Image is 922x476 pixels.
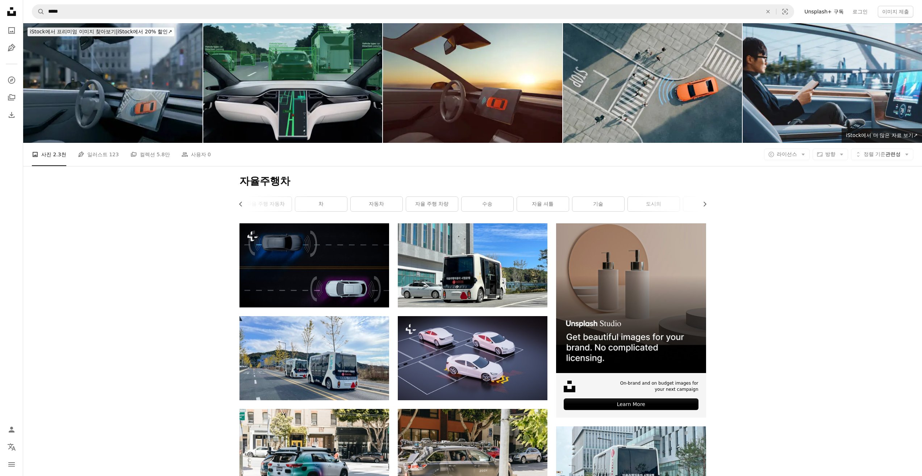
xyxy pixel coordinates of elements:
[556,223,706,418] a: On-brand and on budget images for your next campaignLearn More
[351,197,402,211] a: 자동차
[4,90,19,105] a: 컬렉션
[776,5,794,18] button: 시각적 검색
[743,23,922,143] img: 미래지향적인 개념: 자율 주행 제로 배기가스 자동차에 앉아있는 동안 안경 읽기 노트북과 증강 현실 화면에서 뉴스를 시청하는 잘생긴 세련된 일본 사업가.
[842,128,922,143] a: iStock에서 더 많은 자료 보기↗
[239,455,389,462] a: 거리에 앉아있는 차
[564,398,698,410] div: Learn More
[825,151,835,157] span: 방향
[572,197,624,211] a: 기술
[406,197,458,211] a: 자율 주행 차량
[208,150,211,158] span: 0
[383,23,562,143] img: 무인 혁명: 럭셔리한 기술 중심의 자동차 인테리어
[800,6,848,17] a: Unsplash+ 구독
[556,223,706,373] img: file-1715714113747-b8b0561c490eimage
[4,457,19,472] button: 메뉴
[295,197,347,211] a: 차
[683,197,735,211] a: 기동성
[130,143,170,166] a: 컬렉션 5.8만
[239,223,389,307] img: 도로를 달리는 자동차의 조감도
[239,175,706,188] h1: 자율주행차
[462,197,513,211] a: 수송
[628,197,680,211] a: 도시의
[564,381,575,392] img: file-1631678316303-ed18b8b5cb9cimage
[239,197,247,211] button: 목록을 왼쪽으로 스크롤
[813,149,848,160] button: 방향
[109,150,119,158] span: 123
[848,6,872,17] a: 로그인
[239,316,389,400] img: 도로 위의 버스
[878,6,913,17] button: 이미지 제출
[556,465,706,471] a: 거리를 운전하는 버스
[4,41,19,55] a: 일러스트
[30,29,172,34] span: iStock에서 20% 할인 ↗
[4,73,19,87] a: 탐색
[23,23,203,143] img: 도시 주행의 재정의: 미래형 자율주행 자동차의 내부
[864,151,885,157] span: 정렬 기준
[864,151,901,158] span: 관련성
[616,380,698,393] span: On-brand and on budget images for your next campaign
[846,132,918,138] span: iStock에서 더 많은 자료 보기 ↗
[764,149,810,160] button: 라이선스
[4,23,19,38] a: 사진
[240,197,292,211] a: 자율 주행 자동차
[239,355,389,361] a: 도로 위의 버스
[182,143,211,166] a: 사용자 0
[239,262,389,268] a: 도로를 달리는 자동차의 조감도
[398,316,547,400] img: 주차장에 주차된 세 대의 흰색 차량 그룹
[563,23,742,143] img: 자율 주행을 선도하는 최첨단 차량 기술
[398,355,547,361] a: 주차장에 주차된 세 대의 흰색 차량 그룹
[517,197,569,211] a: 자율 셔틀
[698,197,706,211] button: 목록을 오른쪽으로 스크롤
[398,223,547,307] img: 도로 위의 버스와 자동차
[32,4,794,19] form: 사이트 전체에서 이미지 찾기
[398,262,547,268] a: 도로 위의 버스와 자동차
[4,422,19,437] a: 로그인 / 가입
[32,5,45,18] button: Unsplash 검색
[851,149,913,160] button: 정렬 기준관련성
[760,5,776,18] button: 삭제
[777,151,797,157] span: 라이선스
[30,29,118,34] span: iStock에서 프리미엄 이미지 찾아보기 |
[203,23,383,143] img: 자체도 자동차를 운전입니다.
[23,23,179,41] a: iStock에서 프리미엄 이미지 찾아보기|iStock에서 20% 할인↗
[4,440,19,454] button: 언어
[398,455,547,462] a: 차가 길가에 주차되어 있습니다.
[157,150,170,158] span: 5.8만
[4,108,19,122] a: 다운로드 내역
[78,143,119,166] a: 일러스트 123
